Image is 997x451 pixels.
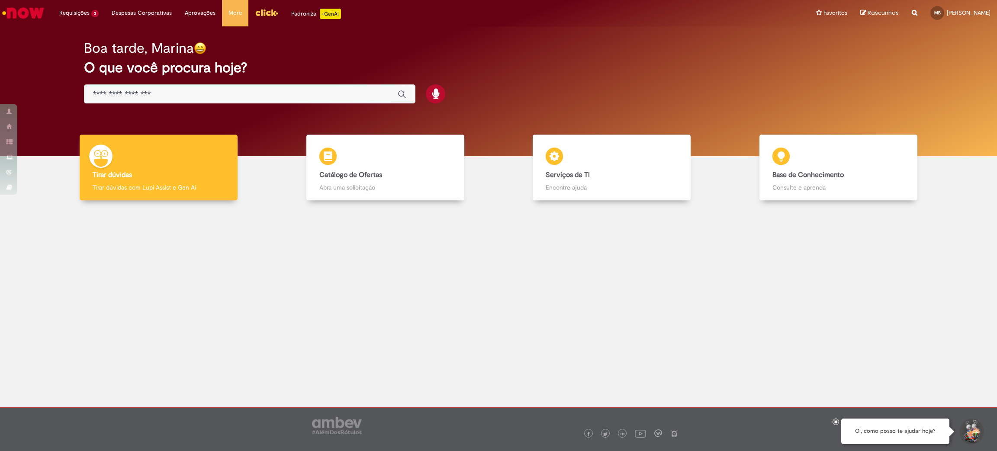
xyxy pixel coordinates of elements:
span: Aprovações [185,9,215,17]
img: happy-face.png [194,42,206,55]
img: logo_footer_youtube.png [635,428,646,439]
b: Base de Conhecimento [772,171,844,179]
a: Catálogo de Ofertas Abra uma solicitação [272,135,499,201]
img: ServiceNow [1,4,45,22]
div: Oi, como posso te ajudar hoje? [841,419,949,444]
img: logo_footer_twitter.png [603,432,608,436]
p: +GenAi [320,9,341,19]
img: logo_footer_ambev_rotulo_gray.png [312,417,362,434]
a: Rascunhos [860,9,899,17]
span: Requisições [59,9,90,17]
span: Despesas Corporativas [112,9,172,17]
p: Tirar dúvidas com Lupi Assist e Gen Ai [93,183,225,192]
img: logo_footer_workplace.png [654,429,662,437]
p: Abra uma solicitação [319,183,451,192]
b: Catálogo de Ofertas [319,171,382,179]
img: logo_footer_linkedin.png [621,432,625,437]
b: Serviços de TI [546,171,590,179]
a: Base de Conhecimento Consulte e aprenda [725,135,952,201]
span: [PERSON_NAME] [947,9,991,16]
span: 3 [91,10,99,17]
img: logo_footer_naosei.png [670,429,678,437]
b: Tirar dúvidas [93,171,132,179]
h2: O que você procura hoje? [84,60,913,75]
a: Tirar dúvidas Tirar dúvidas com Lupi Assist e Gen Ai [45,135,272,201]
span: Favoritos [823,9,847,17]
h2: Boa tarde, Marina [84,41,194,56]
a: Serviços de TI Encontre ajuda [498,135,725,201]
span: More [228,9,242,17]
p: Encontre ajuda [546,183,678,192]
img: logo_footer_facebook.png [586,432,591,436]
span: Rascunhos [868,9,899,17]
button: Iniciar Conversa de Suporte [958,419,984,445]
span: MB [934,10,941,16]
p: Consulte e aprenda [772,183,904,192]
div: Padroniza [291,9,341,19]
img: click_logo_yellow_360x200.png [255,6,278,19]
